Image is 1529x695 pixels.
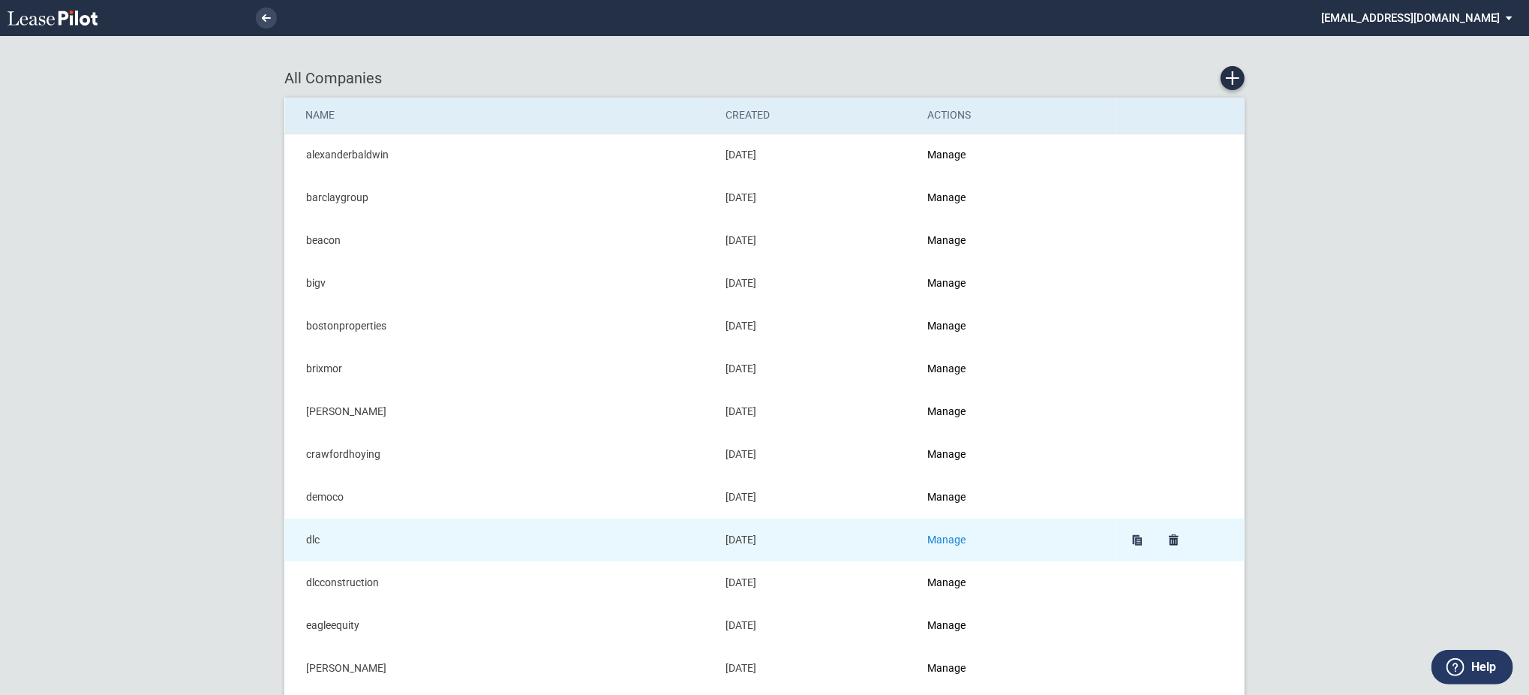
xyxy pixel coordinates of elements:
[928,363,966,375] a: Manage
[715,561,917,604] td: [DATE]
[928,191,966,203] a: Manage
[928,149,966,161] a: Manage
[285,604,716,647] td: eagleequity
[715,390,917,433] td: [DATE]
[715,219,917,262] td: [DATE]
[285,390,716,433] td: [PERSON_NAME]
[928,320,966,332] a: Manage
[285,176,716,219] td: barclaygroup
[715,176,917,219] td: [DATE]
[285,262,716,305] td: bigv
[1471,657,1496,677] label: Help
[928,576,966,588] a: Manage
[1164,530,1185,551] a: Delete dlc
[928,619,966,631] a: Manage
[1128,530,1149,551] a: Duplicate dlc
[715,519,917,561] td: [DATE]
[284,66,1245,90] div: All Companies
[715,347,917,390] td: [DATE]
[285,305,716,347] td: bostonproperties
[928,405,966,417] a: Manage
[285,433,716,476] td: crawfordhoying
[715,262,917,305] td: [DATE]
[285,519,716,561] td: dlc
[1431,650,1513,684] button: Help
[285,347,716,390] td: brixmor
[918,98,1117,134] th: Actions
[285,98,716,134] th: Name
[928,534,966,546] a: Manage
[715,98,917,134] th: Created
[715,476,917,519] td: [DATE]
[715,134,917,176] td: [DATE]
[928,448,966,460] a: Manage
[715,604,917,647] td: [DATE]
[928,662,966,674] a: Manage
[285,476,716,519] td: democo
[285,561,716,604] td: dlcconstruction
[715,433,917,476] td: [DATE]
[928,491,966,503] a: Manage
[285,134,716,176] td: alexanderbaldwin
[715,305,917,347] td: [DATE]
[715,647,917,690] td: [DATE]
[285,647,716,690] td: [PERSON_NAME]
[928,234,966,246] a: Manage
[1221,66,1245,90] a: Create new Company
[285,219,716,262] td: beacon
[928,277,966,289] a: Manage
